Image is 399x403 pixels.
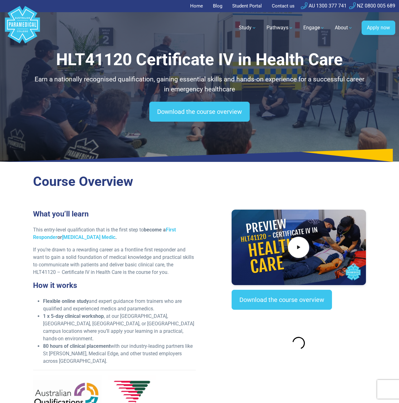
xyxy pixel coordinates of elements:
[300,19,329,36] a: Engage
[331,19,357,36] a: About
[349,3,395,9] a: NZ 0800 005 689
[43,342,196,365] li: with our industry-leading partners like St [PERSON_NAME], Medical Edge, and other trusted employe...
[43,313,104,319] strong: 1 x 5-day clinical workshop
[301,3,347,9] a: AU 1300 377 741
[33,246,196,276] p: If you’re drawn to a rewarding career as a frontline first responder and want to gain a solid fou...
[43,298,89,304] strong: Flexible online study
[33,75,366,94] p: Earn a nationally recognised qualification, gaining essential skills and hands-on experience for ...
[232,290,332,310] a: Download the course overview
[263,19,297,36] a: Pathways
[33,227,176,240] a: First Responder
[33,227,176,240] strong: become a or .
[33,226,196,241] p: This entry-level qualification that is the first step to
[149,102,250,122] a: Download the course overview
[4,12,41,44] a: Australian Paramedical College
[62,234,115,240] a: [MEDICAL_DATA] Medic
[33,281,196,290] h3: How it works
[362,21,395,35] a: Apply now
[235,19,260,36] a: Study
[33,50,366,70] h1: HLT41120 Certificate IV in Health Care
[43,298,196,313] li: and expert guidance from trainers who are qualified and experienced medics and paramedics.
[33,210,196,219] h3: What you’ll learn
[43,313,196,342] li: , at our [GEOGRAPHIC_DATA], [GEOGRAPHIC_DATA], [GEOGRAPHIC_DATA], or [GEOGRAPHIC_DATA] campus loc...
[43,343,110,349] strong: 80 hours of clinical placement
[33,174,366,190] h2: Course Overview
